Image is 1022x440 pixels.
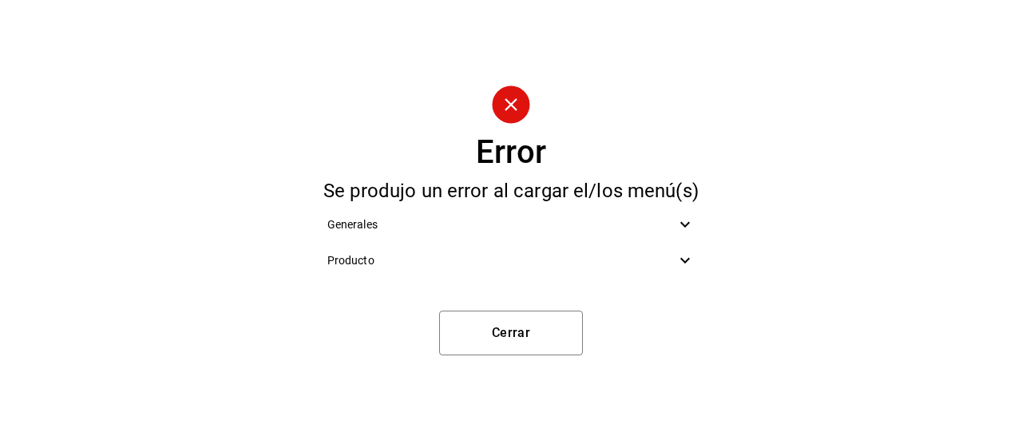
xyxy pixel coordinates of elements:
div: Producto [315,243,708,279]
span: Producto [327,252,676,269]
div: Error [476,137,546,168]
button: Cerrar [439,311,583,355]
div: Se produjo un error al cargar el/los menú(s) [315,181,708,200]
span: Generales [327,216,676,233]
div: Generales [315,207,708,243]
